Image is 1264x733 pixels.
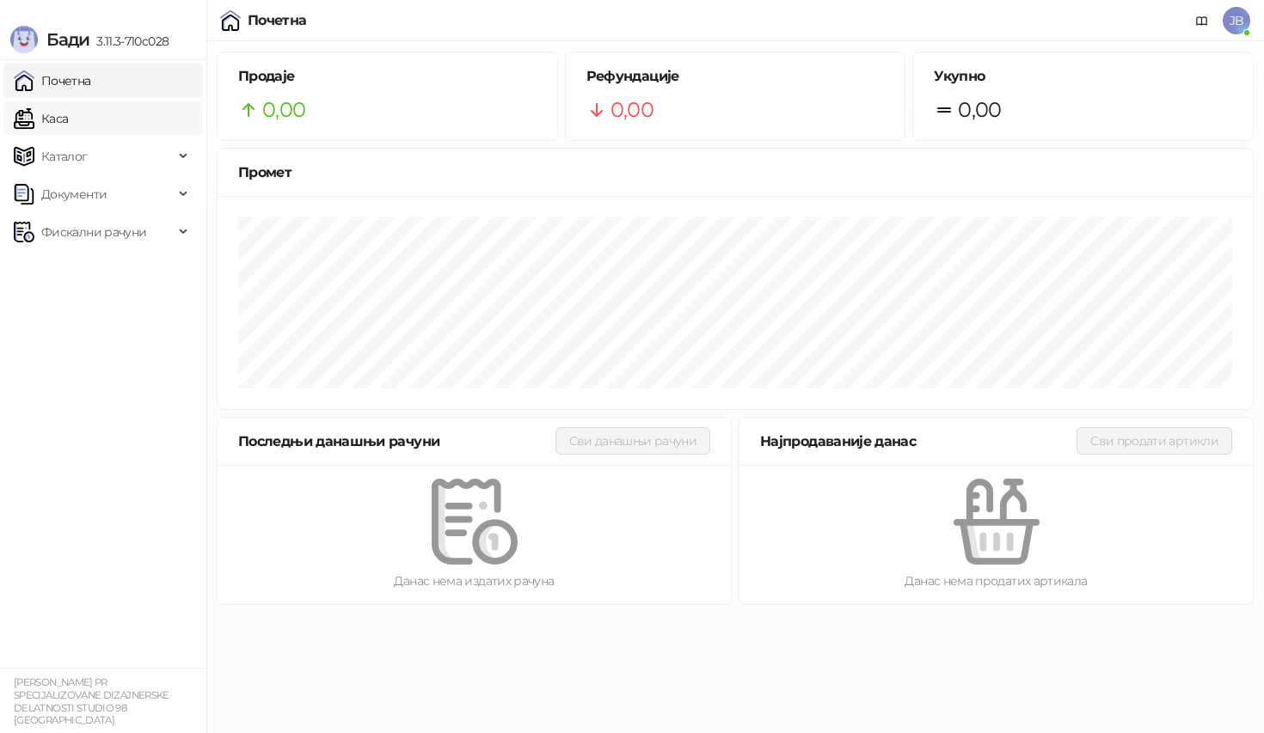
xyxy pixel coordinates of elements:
[238,66,537,87] h5: Продаје
[1077,427,1232,455] button: Сви продати артикли
[89,34,169,49] span: 3.11.3-710c028
[238,431,555,452] div: Последњи данашњи рачуни
[248,14,307,27] div: Почетна
[238,162,1232,183] div: Промет
[41,177,107,211] span: Документи
[1223,7,1250,34] span: JB
[245,571,703,590] div: Данас нема издатих рачуна
[41,215,146,249] span: Фискални рачуни
[934,66,1232,87] h5: Укупно
[586,66,885,87] h5: Рефундације
[1188,7,1216,34] a: Документација
[958,94,1001,126] span: 0,00
[767,571,1225,590] div: Данас нема продатих артикала
[262,94,305,126] span: 0,00
[41,139,88,174] span: Каталог
[611,94,653,126] span: 0,00
[760,431,1077,452] div: Најпродаваније данас
[10,26,38,53] img: Logo
[14,64,91,98] a: Почетна
[555,427,710,455] button: Сви данашњи рачуни
[14,676,169,726] small: [PERSON_NAME] PR SPECIJALIZOVANE DIZAJNERSKE DELATNOSTI STUDIO 98 [GEOGRAPHIC_DATA]
[46,29,89,50] span: Бади
[14,101,68,136] a: Каса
